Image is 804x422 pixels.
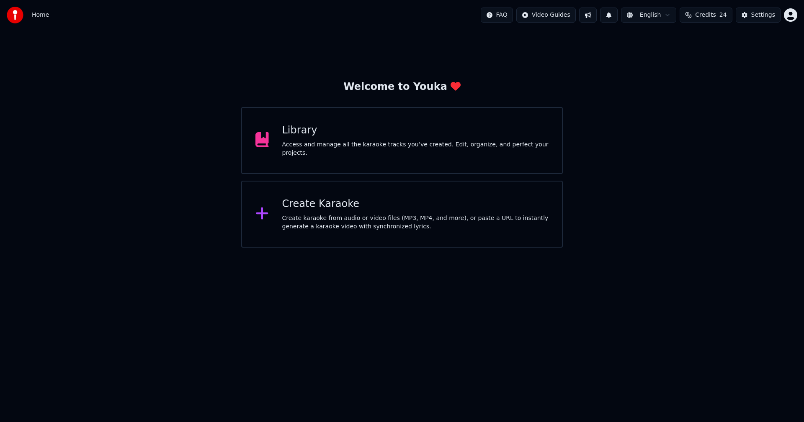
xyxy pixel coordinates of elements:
button: Video Guides [516,8,576,23]
div: Create Karaoke [282,197,549,211]
button: Settings [736,8,781,23]
nav: breadcrumb [32,11,49,19]
div: Create karaoke from audio or video files (MP3, MP4, and more), or paste a URL to instantly genera... [282,214,549,231]
span: Home [32,11,49,19]
button: Credits24 [680,8,732,23]
div: Settings [751,11,775,19]
button: FAQ [481,8,513,23]
div: Welcome to Youka [343,80,461,94]
span: 24 [719,11,727,19]
img: youka [7,7,23,23]
span: Credits [695,11,716,19]
div: Access and manage all the karaoke tracks you’ve created. Edit, organize, and perfect your projects. [282,141,549,157]
div: Library [282,124,549,137]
